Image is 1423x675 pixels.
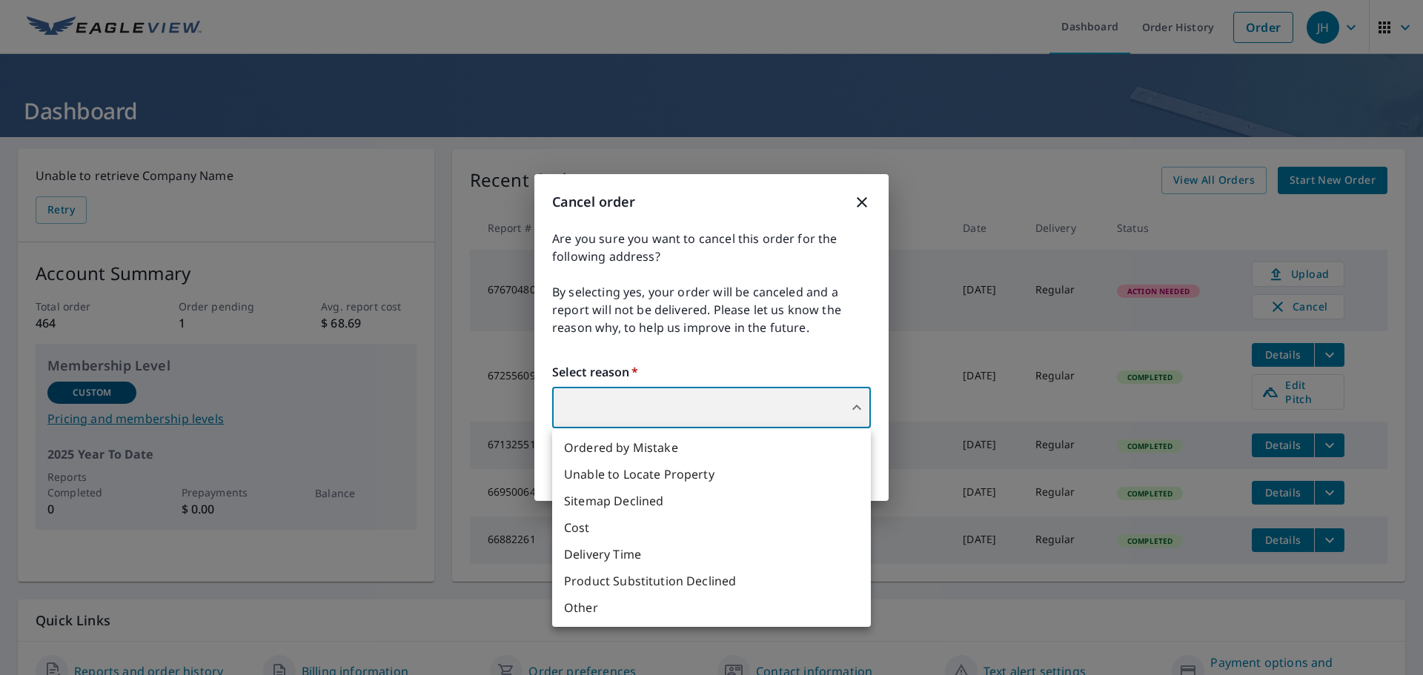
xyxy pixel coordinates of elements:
[552,594,871,621] li: Other
[552,434,871,461] li: Ordered by Mistake
[552,488,871,514] li: Sitemap Declined
[552,461,871,488] li: Unable to Locate Property
[552,568,871,594] li: Product Substitution Declined
[552,541,871,568] li: Delivery Time
[552,514,871,541] li: Cost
